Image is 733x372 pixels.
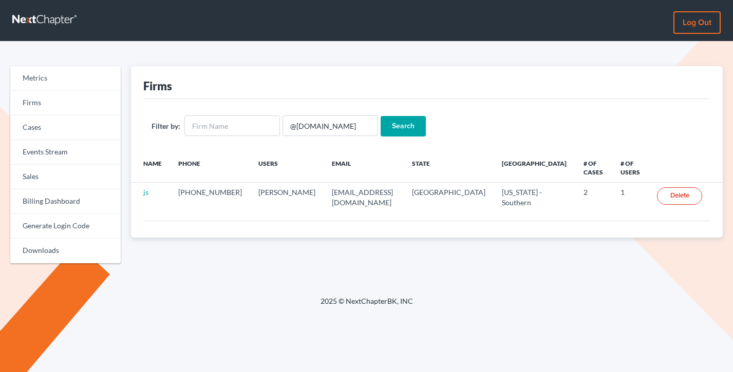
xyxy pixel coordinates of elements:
[575,183,612,212] td: 2
[10,214,121,239] a: Generate Login Code
[10,239,121,263] a: Downloads
[494,153,575,183] th: [GEOGRAPHIC_DATA]
[494,183,575,212] td: [US_STATE] - Southern
[404,153,494,183] th: State
[283,115,378,136] input: Users
[10,91,121,115] a: Firms
[10,165,121,189] a: Sales
[143,188,148,197] a: js
[575,153,612,183] th: # of Cases
[10,66,121,91] a: Metrics
[673,11,721,34] a: Log out
[10,189,121,214] a: Billing Dashboard
[657,187,702,205] a: Delete
[10,115,121,140] a: Cases
[184,115,280,136] input: Firm Name
[74,296,660,315] div: 2025 © NextChapterBK, INC
[381,116,426,136] input: Search
[143,79,172,93] div: Firms
[324,183,404,212] td: [EMAIL_ADDRESS][DOMAIN_NAME]
[152,121,180,131] label: Filter by:
[131,153,170,183] th: Name
[612,183,649,212] td: 1
[404,183,494,212] td: [GEOGRAPHIC_DATA]
[170,153,250,183] th: Phone
[250,153,324,183] th: Users
[612,153,649,183] th: # of Users
[324,153,404,183] th: Email
[170,183,250,212] td: [PHONE_NUMBER]
[250,183,324,212] td: [PERSON_NAME]
[10,140,121,165] a: Events Stream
